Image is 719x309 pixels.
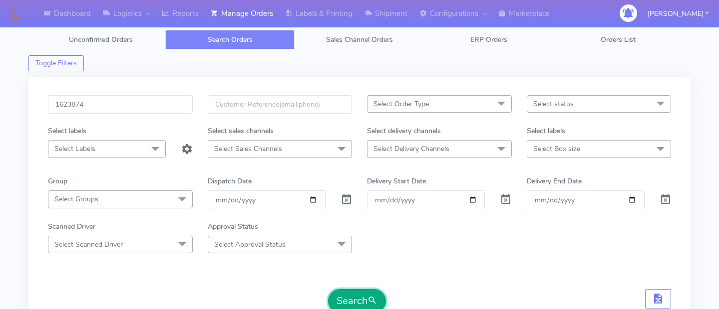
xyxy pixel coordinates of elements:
[533,99,574,109] span: Select status
[326,35,393,44] span: Sales Channel Orders
[48,95,193,114] input: Order Id
[54,144,95,154] span: Select Labels
[54,240,123,249] span: Select Scanned Driver
[527,176,582,186] label: Delivery End Date
[36,30,683,49] ul: Tabs
[48,126,86,136] label: Select labels
[208,95,353,114] input: Customer Reference(email,phone)
[208,35,253,44] span: Search Orders
[54,194,98,204] span: Select Groups
[69,35,133,44] span: Unconfirmed Orders
[367,176,426,186] label: Delivery Start Date
[601,35,636,44] span: Orders List
[208,176,252,186] label: Dispatch Date
[373,99,429,109] span: Select Order Type
[28,55,84,71] button: Toggle Filters
[470,35,507,44] span: ERP Orders
[533,144,580,154] span: Select Box size
[214,144,282,154] span: Select Sales Channels
[527,126,565,136] label: Select labels
[48,221,95,232] label: Scanned Driver
[208,221,258,232] label: Approval Status
[640,3,716,24] button: [PERSON_NAME]
[373,144,449,154] span: Select Delivery Channels
[48,176,67,186] label: Group
[367,126,441,136] label: Select delivery channels
[214,240,286,249] span: Select Approval Status
[208,126,274,136] label: Select sales channels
